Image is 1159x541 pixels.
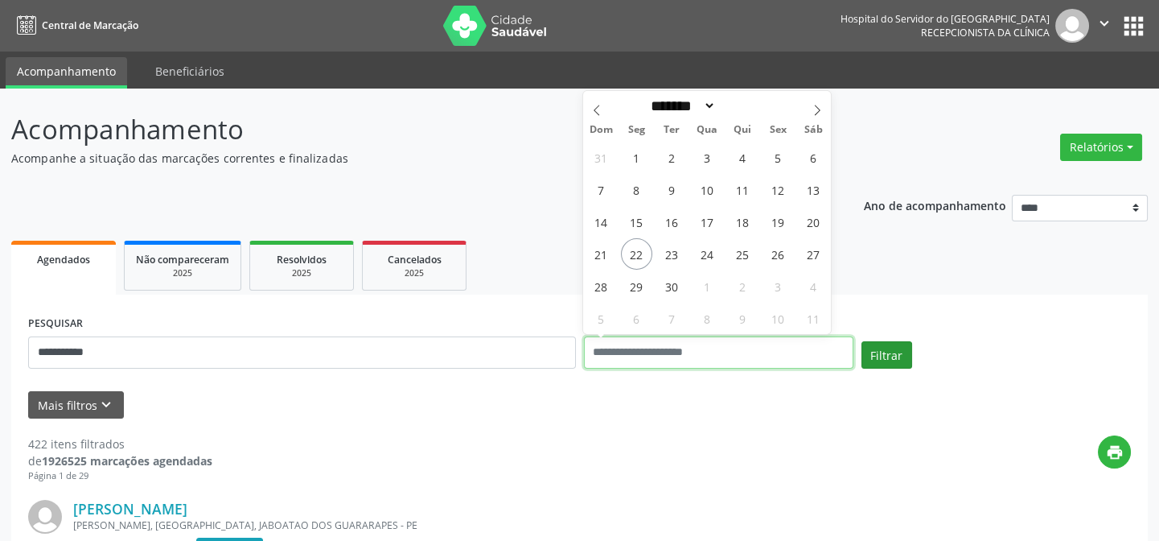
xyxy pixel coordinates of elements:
[762,142,794,173] span: Setembro 5, 2025
[28,312,83,337] label: PESQUISAR
[42,453,212,469] strong: 1926525 marcações agendadas
[798,206,829,237] span: Setembro 20, 2025
[1120,12,1148,40] button: apps
[136,267,229,279] div: 2025
[656,142,688,173] span: Setembro 2, 2025
[28,452,212,469] div: de
[1106,444,1124,461] i: print
[621,174,652,205] span: Setembro 8, 2025
[727,174,758,205] span: Setembro 11, 2025
[621,270,652,302] span: Setembro 29, 2025
[1060,134,1142,161] button: Relatórios
[42,19,138,32] span: Central de Marcação
[692,206,723,237] span: Setembro 17, 2025
[28,500,62,534] img: img
[73,500,187,518] a: [PERSON_NAME]
[762,270,794,302] span: Outubro 3, 2025
[762,303,794,334] span: Outubro 10, 2025
[586,238,617,270] span: Setembro 21, 2025
[586,206,617,237] span: Setembro 14, 2025
[762,238,794,270] span: Setembro 26, 2025
[656,270,688,302] span: Setembro 30, 2025
[28,469,212,483] div: Página 1 de 29
[795,125,831,135] span: Sáb
[762,206,794,237] span: Setembro 19, 2025
[144,57,236,85] a: Beneficiários
[73,518,890,532] div: [PERSON_NAME], [GEOGRAPHIC_DATA], JABOATAO DOS GUARARAPES - PE
[1055,9,1089,43] img: img
[692,303,723,334] span: Outubro 8, 2025
[760,125,795,135] span: Sex
[277,253,327,266] span: Resolvidos
[727,238,758,270] span: Setembro 25, 2025
[586,174,617,205] span: Setembro 7, 2025
[621,206,652,237] span: Setembro 15, 2025
[37,253,90,266] span: Agendados
[1098,436,1131,469] button: print
[619,125,654,135] span: Seg
[716,97,769,114] input: Year
[583,125,619,135] span: Dom
[28,391,124,419] button: Mais filtroskeyboard_arrow_down
[798,303,829,334] span: Outubro 11, 2025
[656,206,688,237] span: Setembro 16, 2025
[798,174,829,205] span: Setembro 13, 2025
[11,109,807,150] p: Acompanhamento
[1095,14,1113,32] i: 
[621,238,652,270] span: Setembro 22, 2025
[727,142,758,173] span: Setembro 4, 2025
[864,195,1006,215] p: Ano de acompanhamento
[656,238,688,270] span: Setembro 23, 2025
[374,267,454,279] div: 2025
[656,174,688,205] span: Setembro 9, 2025
[692,142,723,173] span: Setembro 3, 2025
[921,26,1050,39] span: Recepcionista da clínica
[586,270,617,302] span: Setembro 28, 2025
[840,12,1050,26] div: Hospital do Servidor do [GEOGRAPHIC_DATA]
[97,396,115,414] i: keyboard_arrow_down
[654,125,689,135] span: Ter
[6,57,127,89] a: Acompanhamento
[725,125,760,135] span: Qui
[11,12,138,39] a: Central de Marcação
[586,142,617,173] span: Agosto 31, 2025
[621,142,652,173] span: Setembro 1, 2025
[798,142,829,173] span: Setembro 6, 2025
[762,174,794,205] span: Setembro 12, 2025
[388,253,442,266] span: Cancelados
[798,238,829,270] span: Setembro 27, 2025
[28,436,212,452] div: 422 itens filtrados
[692,238,723,270] span: Setembro 24, 2025
[646,97,717,114] select: Month
[798,270,829,302] span: Outubro 4, 2025
[136,253,229,266] span: Não compareceram
[1089,9,1120,43] button: 
[261,267,342,279] div: 2025
[692,174,723,205] span: Setembro 10, 2025
[656,303,688,334] span: Outubro 7, 2025
[727,303,758,334] span: Outubro 9, 2025
[586,303,617,334] span: Outubro 5, 2025
[621,303,652,334] span: Outubro 6, 2025
[692,270,723,302] span: Outubro 1, 2025
[727,206,758,237] span: Setembro 18, 2025
[11,150,807,167] p: Acompanhe a situação das marcações correntes e finalizadas
[727,270,758,302] span: Outubro 2, 2025
[689,125,725,135] span: Qua
[861,341,912,369] button: Filtrar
